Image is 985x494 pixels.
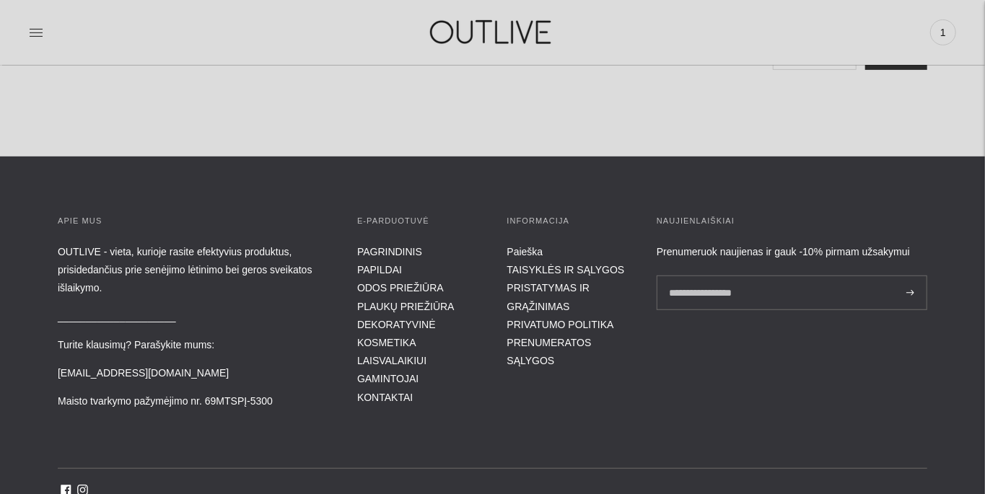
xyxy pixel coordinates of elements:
[357,246,422,257] a: PAGRINDINIS
[507,246,543,257] a: Paieška
[507,319,614,330] a: PRIVATUMO POLITIKA
[507,214,629,229] h3: INFORMACIJA
[58,392,328,410] p: Maisto tvarkymo pažymėjimo nr. 69MTSPĮ-5300
[357,392,413,403] a: KONTAKTAI
[357,355,426,366] a: LAISVALAIKIUI
[58,336,328,354] p: Turite klausimų? Parašykite mums:
[930,17,956,48] a: 1
[357,373,419,384] a: GAMINTOJAI
[357,264,402,275] a: PAPILDAI
[402,7,582,57] img: OUTLIVE
[657,243,927,261] div: Prenumeruok naujienas ir gauk -10% pirmam užsakymui
[357,319,436,348] a: DEKORATYVINĖ KOSMETIKA
[657,214,927,229] h3: Naujienlaiškiai
[357,214,478,229] h3: E-parduotuvė
[58,364,328,382] p: [EMAIL_ADDRESS][DOMAIN_NAME]
[357,282,444,294] a: ODOS PRIEŽIŪRA
[507,264,625,275] a: TAISYKLĖS IR SĄLYGOS
[507,282,590,312] a: PRISTATYMAS IR GRĄŽINIMAS
[58,308,328,326] p: _____________________
[58,214,328,229] h3: APIE MUS
[933,22,953,43] span: 1
[357,301,455,312] a: PLAUKŲ PRIEŽIŪRA
[58,243,328,298] p: OUTLIVE - vieta, kurioje rasite efektyvius produktus, prisidedančius prie senėjimo lėtinimo bei g...
[507,337,592,366] a: PRENUMERATOS SĄLYGOS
